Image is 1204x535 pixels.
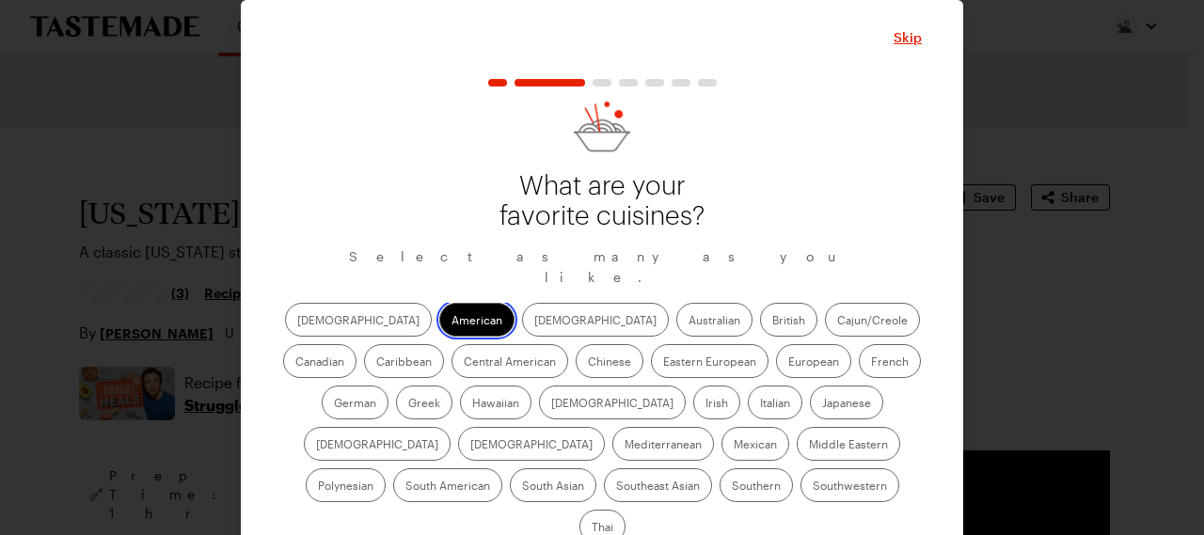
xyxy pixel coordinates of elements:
[748,386,802,419] label: Italian
[693,386,740,419] label: Irish
[604,468,712,502] label: Southeast Asian
[810,386,883,419] label: Japanese
[522,303,669,337] label: [DEMOGRAPHIC_DATA]
[676,303,752,337] label: Australian
[612,427,714,461] label: Mediterranean
[396,386,452,419] label: Greek
[451,344,568,378] label: Central American
[283,344,356,378] label: Canadian
[458,427,605,461] label: [DEMOGRAPHIC_DATA]
[576,344,643,378] label: Chinese
[651,344,768,378] label: Eastern European
[720,468,793,502] label: Southern
[364,344,444,378] label: Caribbean
[304,427,451,461] label: [DEMOGRAPHIC_DATA]
[859,344,921,378] label: French
[439,303,515,337] label: American
[322,386,388,419] label: German
[510,468,596,502] label: South Asian
[894,28,922,47] span: Skip
[894,28,922,47] button: Close
[800,468,899,502] label: Southwestern
[460,386,531,419] label: Hawaiian
[760,303,817,337] label: British
[282,246,922,288] p: Select as many as you like.
[306,468,386,502] label: Polynesian
[539,386,686,419] label: [DEMOGRAPHIC_DATA]
[393,468,502,502] label: South American
[776,344,851,378] label: European
[721,427,789,461] label: Mexican
[285,303,432,337] label: [DEMOGRAPHIC_DATA]
[797,427,900,461] label: Middle Eastern
[825,303,920,337] label: Cajun/Creole
[489,171,715,231] p: What are your favorite cuisines?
